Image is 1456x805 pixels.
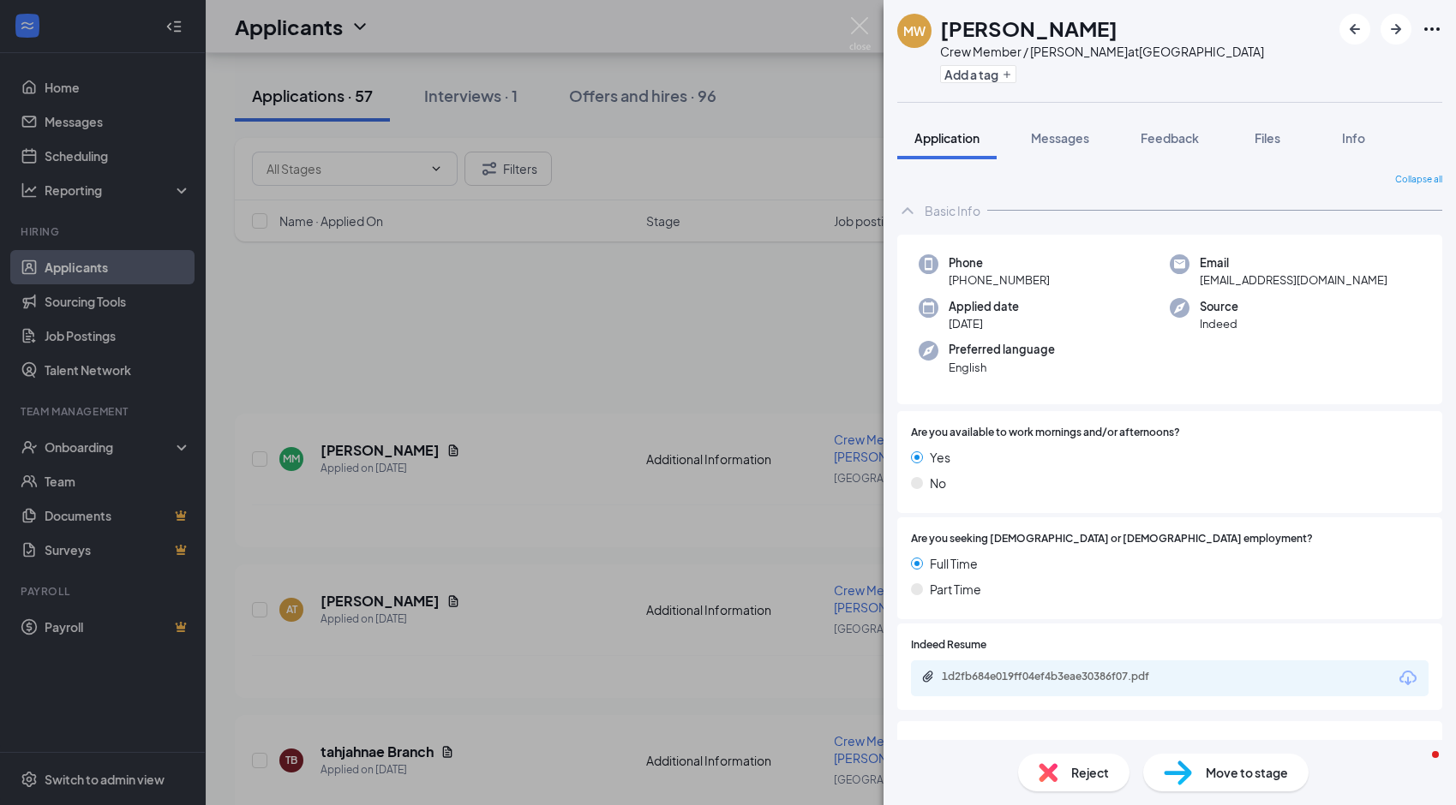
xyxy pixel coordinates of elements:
svg: Download [1398,668,1418,689]
span: Source [1200,298,1238,315]
span: Reject [1071,763,1109,782]
div: Crew Member / [PERSON_NAME] at [GEOGRAPHIC_DATA] [940,43,1264,60]
span: Phone [949,254,1050,271]
span: Are you legally eligible to work in the [GEOGRAPHIC_DATA]? [911,735,1429,754]
button: ArrowRight [1381,14,1411,45]
div: MW [903,22,926,39]
span: Indeed Resume [911,637,986,653]
span: Yes [930,448,950,467]
span: Messages [1031,130,1089,146]
iframe: Intercom live chat [1398,747,1439,788]
svg: Plus [1002,69,1012,80]
span: [DATE] [949,315,1019,332]
svg: Ellipses [1422,19,1442,39]
span: Info [1342,130,1365,146]
span: Application [914,130,980,146]
span: Files [1255,130,1280,146]
span: [PHONE_NUMBER] [949,271,1050,289]
span: Are you seeking [DEMOGRAPHIC_DATA] or [DEMOGRAPHIC_DATA] employment? [911,531,1313,547]
button: PlusAdd a tag [940,65,1016,83]
span: Applied date [949,298,1019,315]
span: No [930,474,946,492]
span: Email [1200,254,1387,271]
div: Basic Info [925,202,980,219]
span: Are you available to work mornings and/or afternoons? [911,425,1180,441]
span: English [949,359,1055,376]
span: Indeed [1200,315,1238,332]
svg: ArrowRight [1386,19,1406,39]
span: Full Time [930,554,978,573]
button: ArrowLeftNew [1339,14,1370,45]
span: Preferred language [949,341,1055,358]
svg: ArrowLeftNew [1345,19,1365,39]
span: Part Time [930,580,981,599]
span: Move to stage [1206,763,1288,782]
a: Paperclip1d2fb684e019ff04ef4b3eae30386f07.pdf [921,670,1199,686]
span: Collapse all [1395,173,1442,187]
span: Feedback [1141,130,1199,146]
svg: ChevronUp [897,200,918,221]
svg: Paperclip [921,670,935,683]
h1: [PERSON_NAME] [940,14,1117,43]
span: [EMAIL_ADDRESS][DOMAIN_NAME] [1200,271,1387,289]
div: 1d2fb684e019ff04ef4b3eae30386f07.pdf [942,670,1182,683]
